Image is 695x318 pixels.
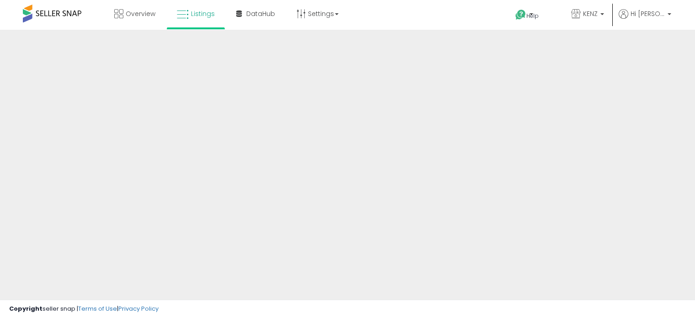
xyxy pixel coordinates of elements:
a: Privacy Policy [118,304,159,313]
span: Help [526,12,539,20]
span: KENZ [583,9,598,18]
a: Help [508,2,557,30]
span: DataHub [246,9,275,18]
strong: Copyright [9,304,42,313]
a: Hi [PERSON_NAME] [619,9,671,30]
i: Get Help [515,9,526,21]
div: seller snap | | [9,305,159,313]
span: Hi [PERSON_NAME] [631,9,665,18]
a: Terms of Use [78,304,117,313]
span: Overview [126,9,155,18]
span: Listings [191,9,215,18]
